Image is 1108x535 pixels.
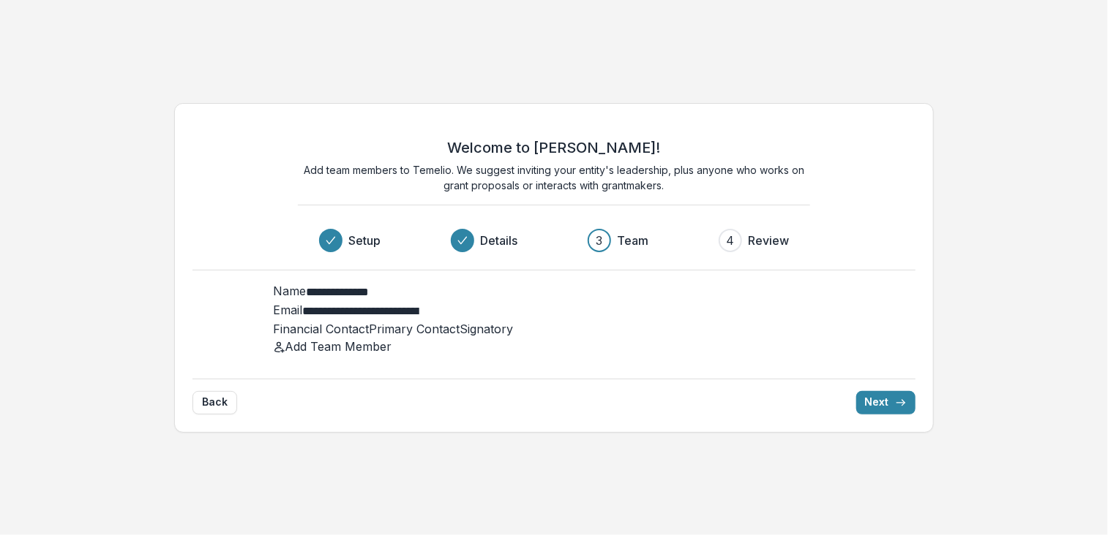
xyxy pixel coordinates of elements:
label: Email [273,303,302,317]
button: Next [856,391,916,414]
label: Name [273,284,306,298]
h3: Review [748,232,789,249]
h2: Welcome to [PERSON_NAME]! [447,139,660,156]
span: Financial Contact [273,322,369,336]
h3: Details [480,232,517,249]
button: Back [192,391,237,414]
span: Signatory [460,322,513,336]
button: Add Team Member [273,338,392,355]
h3: Team [617,232,648,249]
h3: Setup [348,232,381,249]
div: Progress [319,229,789,252]
span: Primary Contact [369,322,460,336]
p: Add team members to Temelio. We suggest inviting your entity's leadership, plus anyone who works ... [298,162,810,193]
div: 4 [726,232,734,249]
div: 3 [596,232,602,249]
